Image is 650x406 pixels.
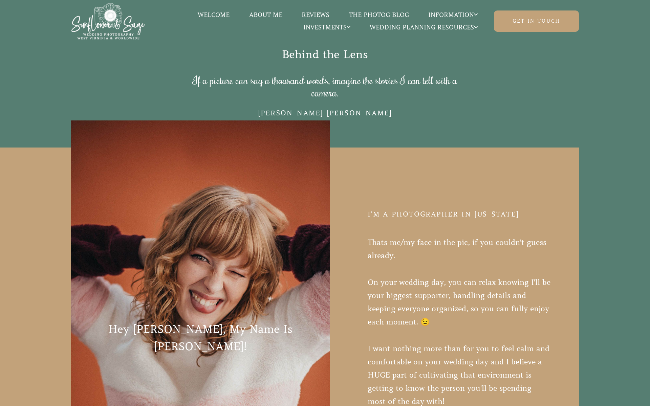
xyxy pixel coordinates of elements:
a: Reviews [292,10,339,19]
a: About Me [239,10,292,19]
span: Get in touch [513,18,560,24]
h2: Behind the Lens [71,46,579,63]
h4: [PERSON_NAME] [PERSON_NAME] [220,109,430,118]
a: Welcome [188,10,239,19]
a: Investments [294,23,360,32]
img: Sunflower & Sage Wedding Photography [71,3,146,40]
a: The Photog Blog [339,10,419,19]
h4: I'm A Photographer in [US_STATE] [368,210,550,219]
span: Information [428,12,478,18]
a: Information [419,10,488,19]
h3: If a picture can say a thousand words, imagine the stories I can tell with a camera. [187,74,463,98]
a: Wedding Planning Resources [360,23,488,32]
span: Investments [303,24,350,31]
h2: Hey [PERSON_NAME], My Name Is [PERSON_NAME]! [107,321,295,355]
span: Wedding Planning Resources [370,24,478,31]
a: Get in touch [494,10,579,31]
